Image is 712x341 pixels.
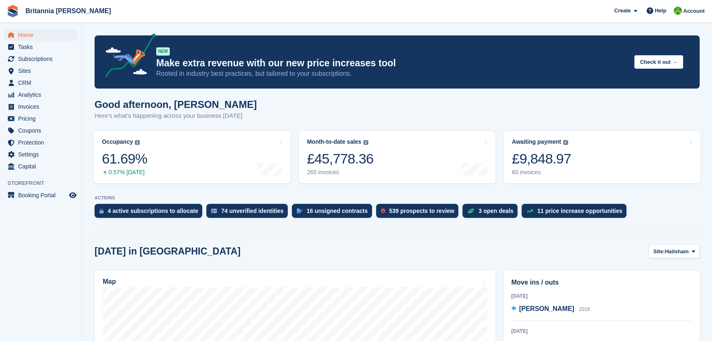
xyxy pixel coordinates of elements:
span: Home [18,29,67,41]
img: icon-info-grey-7440780725fd019a000dd9b08b2336e03edf1995a4989e88bcd33f0948082b44.svg [563,140,568,145]
a: menu [4,149,78,160]
a: menu [4,113,78,124]
span: Settings [18,149,67,160]
span: Help [655,7,666,15]
h2: [DATE] in [GEOGRAPHIC_DATA] [95,246,240,257]
a: 3 open deals [462,204,522,222]
p: ACTIONS [95,195,700,201]
div: 539 prospects to review [389,208,455,214]
div: 265 invoices [307,169,374,176]
div: £45,778.36 [307,150,374,167]
a: menu [4,29,78,41]
div: 60 invoices [512,169,571,176]
div: £9,848.97 [512,150,571,167]
span: Booking Portal [18,189,67,201]
div: [DATE] [511,292,692,300]
a: Britannia [PERSON_NAME] [22,4,114,18]
span: Tasks [18,41,67,53]
div: Month-to-date sales [307,138,361,145]
span: Account [683,7,705,15]
a: menu [4,77,78,89]
a: 539 prospects to review [376,204,463,222]
span: Protection [18,137,67,148]
div: 11 price increase opportunities [537,208,622,214]
a: Preview store [68,190,78,200]
img: stora-icon-8386f47178a22dfd0bd8f6a31ec36ba5ce8667c1dd55bd0f319d3a0aa187defe.svg [7,5,19,17]
img: verify_identity-adf6edd0f0f0b5bbfe63781bf79b02c33cf7c696d77639b501bdc392416b5a36.svg [211,208,217,213]
a: 74 unverified identities [206,204,292,222]
h2: Map [103,278,116,285]
span: Analytics [18,89,67,100]
div: 4 active subscriptions to allocate [108,208,198,214]
button: Site: Hailsham [649,245,700,258]
span: Invoices [18,101,67,112]
span: Storefront [7,179,82,187]
img: contract_signature_icon-13c848040528278c33f63329250d36e43548de30e8caae1d1a13099fd9432cc5.svg [297,208,303,213]
a: Awaiting payment £9,848.97 60 invoices [504,131,700,183]
div: 61.69% [102,150,147,167]
div: Awaiting payment [512,138,561,145]
a: menu [4,137,78,148]
a: menu [4,161,78,172]
a: Occupancy 61.69% 0.57% [DATE] [94,131,291,183]
span: Sites [18,65,67,77]
span: Coupons [18,125,67,136]
span: Site: [653,248,665,256]
span: Pricing [18,113,67,124]
div: 74 unverified identities [221,208,284,214]
span: Create [614,7,631,15]
a: menu [4,41,78,53]
img: Wendy Thorp [674,7,682,15]
span: Capital [18,161,67,172]
span: Hailsham [665,248,689,256]
div: NEW [156,47,170,56]
a: [PERSON_NAME] 2019 [511,304,590,315]
div: 3 open deals [479,208,513,214]
a: menu [4,65,78,77]
a: 16 unsigned contracts [292,204,376,222]
h2: Move ins / outs [511,278,692,287]
a: menu [4,89,78,100]
h1: Good afternoon, [PERSON_NAME] [95,99,257,110]
span: [PERSON_NAME] [519,305,574,312]
a: menu [4,189,78,201]
img: icon-info-grey-7440780725fd019a000dd9b08b2336e03edf1995a4989e88bcd33f0948082b44.svg [135,140,140,145]
div: Occupancy [102,138,133,145]
a: menu [4,125,78,136]
img: deal-1b604bf984904fb50ccaf53a9ad4b4a5d6e5aea283cecdc64d6e3604feb123c2.svg [467,208,474,214]
a: 4 active subscriptions to allocate [95,204,206,222]
p: Here's what's happening across your business [DATE] [95,111,257,121]
a: Month-to-date sales £45,778.36 265 invoices [299,131,496,183]
p: Make extra revenue with our new price increases tool [156,57,628,69]
a: menu [4,101,78,112]
img: active_subscription_to_allocate_icon-d502201f5373d7db506a760aba3b589e785aa758c864c3986d89f69b8ff3... [99,208,104,214]
a: menu [4,53,78,65]
span: CRM [18,77,67,89]
div: 0.57% [DATE] [102,169,147,176]
img: icon-info-grey-7440780725fd019a000dd9b08b2336e03edf1995a4989e88bcd33f0948082b44.svg [363,140,368,145]
div: 16 unsigned contracts [307,208,368,214]
a: 11 price increase opportunities [522,204,631,222]
div: [DATE] [511,327,692,335]
button: Check it out → [634,55,683,69]
span: Subscriptions [18,53,67,65]
img: price_increase_opportunities-93ffe204e8149a01c8c9dc8f82e8f89637d9d84a8eef4429ea346261dce0b2c0.svg [527,209,533,213]
p: Rooted in industry best practices, but tailored to your subscriptions. [156,69,628,78]
img: prospect-51fa495bee0391a8d652442698ab0144808aea92771e9ea1ae160a38d050c398.svg [381,208,385,213]
span: 2019 [579,306,590,312]
img: price-adjustments-announcement-icon-8257ccfd72463d97f412b2fc003d46551f7dbcb40ab6d574587a9cd5c0d94... [98,33,156,80]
